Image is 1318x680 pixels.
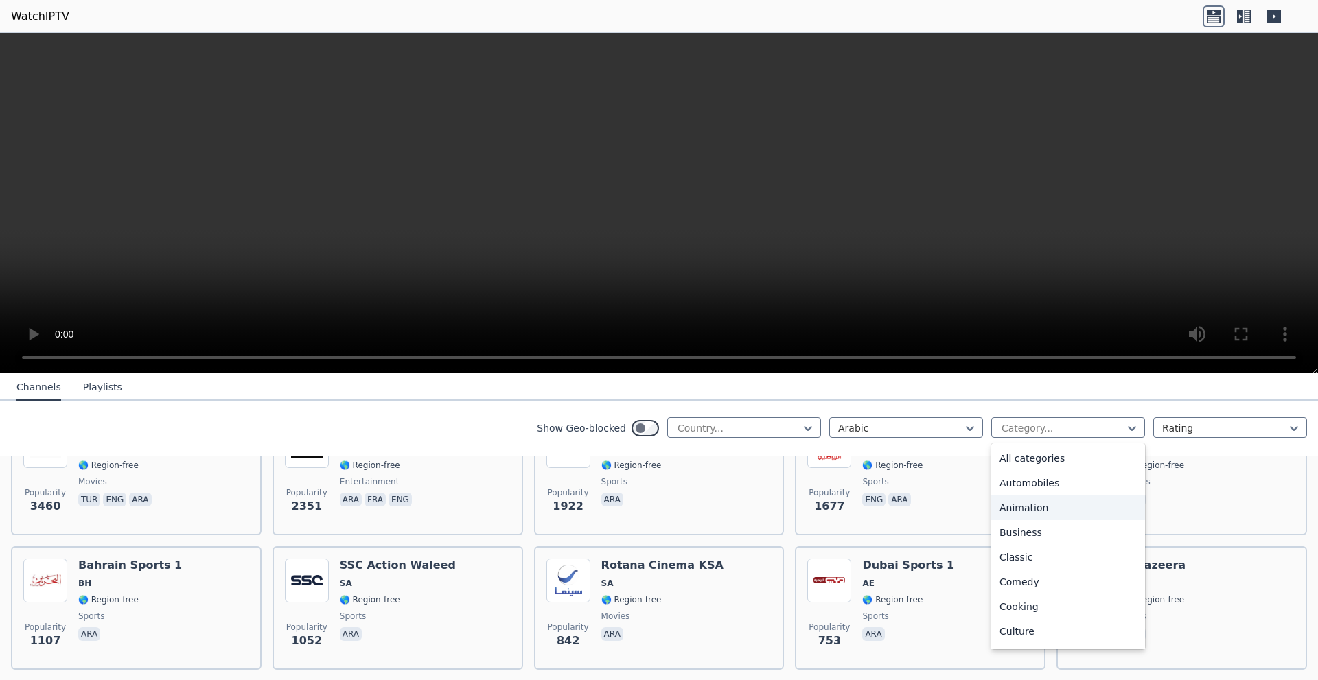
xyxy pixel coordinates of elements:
span: movies [78,476,107,487]
span: 🌎 Region-free [78,594,139,605]
div: Cooking [991,594,1145,619]
p: ara [340,493,362,506]
span: 1052 [292,633,323,649]
img: Rotana Cinema KSA [546,559,590,602]
button: Channels [16,375,61,401]
p: eng [862,493,886,506]
span: sports [601,476,627,487]
span: AE [862,578,874,589]
p: ara [340,627,362,641]
span: SA [601,578,614,589]
img: SSC Action Waleed [285,559,329,602]
h6: SSC Action Waleed [340,559,456,572]
p: eng [103,493,126,506]
span: BH [78,578,91,589]
span: 🌎 Region-free [340,594,400,605]
span: sports [862,476,888,487]
span: 3460 [30,498,61,515]
span: 🌎 Region-free [862,460,923,471]
span: entertainment [340,476,400,487]
div: Comedy [991,570,1145,594]
span: sports [78,611,104,622]
h6: Bahrain Sports 1 [78,559,182,572]
p: ara [601,493,623,506]
span: Popularity [809,487,850,498]
div: All categories [991,446,1145,471]
p: ara [78,627,100,641]
img: Bahrain Sports 1 [23,559,67,602]
p: ara [129,493,151,506]
button: Playlists [83,375,122,401]
div: Culture [991,619,1145,644]
span: 2351 [292,498,323,515]
span: Popularity [548,622,589,633]
span: 753 [818,633,841,649]
p: ara [862,627,884,641]
span: 🌎 Region-free [78,460,139,471]
span: Popularity [809,622,850,633]
img: Dubai Sports 1 [807,559,851,602]
span: 🌎 Region-free [862,594,923,605]
div: Classic [991,545,1145,570]
div: Automobiles [991,471,1145,495]
h6: Dubai Sports 1 [862,559,954,572]
span: 🌎 Region-free [1124,460,1184,471]
p: ara [888,493,910,506]
span: 1107 [30,633,61,649]
span: 🌎 Region-free [601,460,662,471]
p: ara [601,627,623,641]
span: SA [340,578,352,589]
span: 🌎 Region-free [1124,594,1184,605]
span: movies [601,611,630,622]
div: Documentary [991,644,1145,668]
p: eng [389,493,412,506]
span: sports [862,611,888,622]
p: tur [78,493,100,506]
span: sports [340,611,366,622]
span: Popularity [25,622,66,633]
a: WatchIPTV [11,8,69,25]
div: Animation [991,495,1145,520]
span: Popularity [286,487,327,498]
h6: Rotana Cinema KSA [601,559,724,572]
span: Popularity [25,487,66,498]
span: Popularity [548,487,589,498]
span: 🌎 Region-free [601,594,662,605]
span: 🌎 Region-free [340,460,400,471]
div: Business [991,520,1145,545]
p: fra [365,493,386,506]
span: 1922 [553,498,583,515]
span: 1677 [814,498,845,515]
h6: Al Jazeera [1124,559,1186,572]
label: Show Geo-blocked [537,421,626,435]
span: 842 [557,633,579,649]
span: Popularity [286,622,327,633]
